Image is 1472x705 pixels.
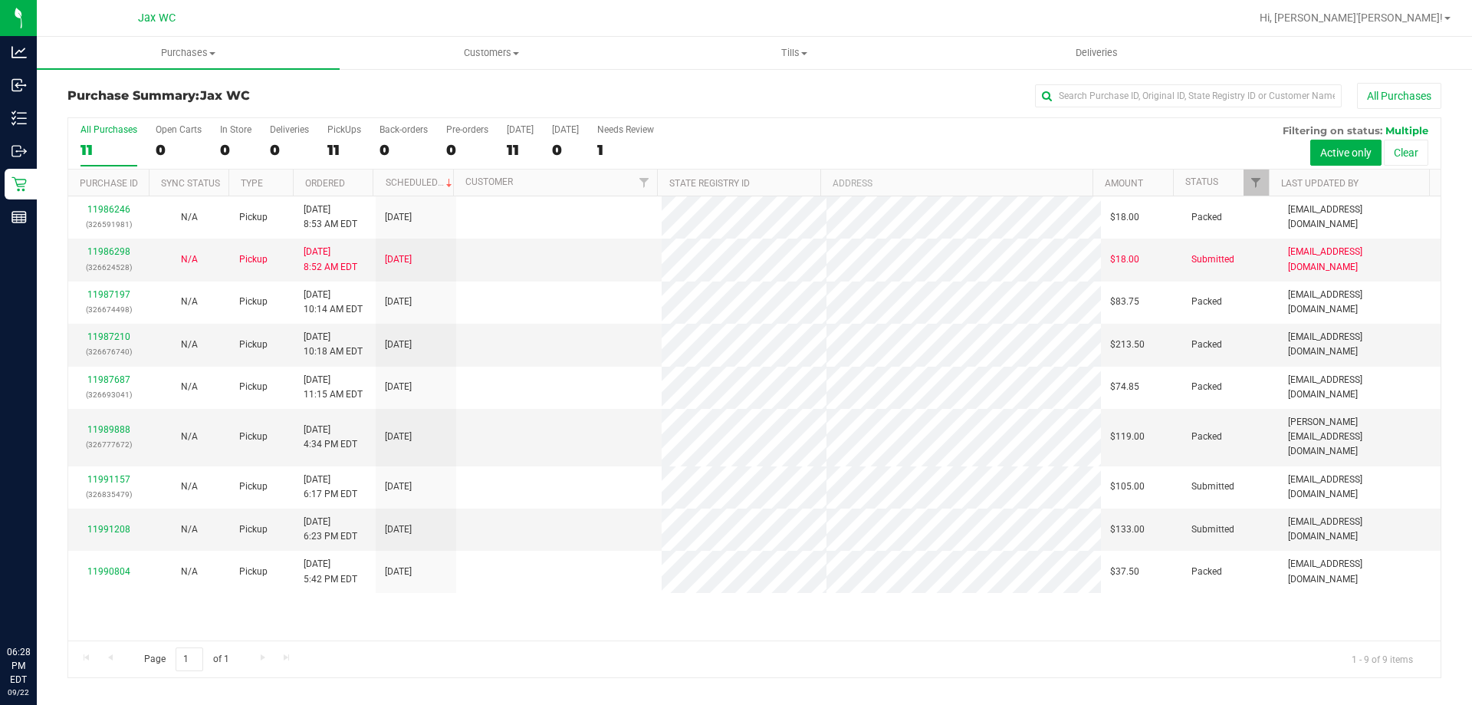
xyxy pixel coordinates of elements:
a: Ordered [305,178,345,189]
span: Packed [1191,338,1222,352]
inline-svg: Outbound [11,143,27,159]
a: Type [241,178,263,189]
div: 0 [446,141,488,159]
span: [DATE] 6:17 PM EDT [304,473,357,502]
span: Not Applicable [181,212,198,222]
span: Submitted [1191,252,1234,267]
span: Purchases [37,46,340,60]
span: Not Applicable [181,566,198,577]
div: Open Carts [156,124,202,135]
span: [DATE] 10:18 AM EDT [304,330,363,359]
span: Jax WC [138,12,176,25]
p: (326777672) [77,437,140,452]
span: Packed [1191,295,1222,309]
span: Pickup [239,479,268,494]
p: (326693041) [77,387,140,402]
span: Deliveries [1055,46,1138,60]
p: (326591981) [77,217,140,232]
span: Not Applicable [181,296,198,307]
div: PickUps [327,124,361,135]
button: N/A [181,338,198,352]
span: [DATE] 8:53 AM EDT [304,203,357,232]
span: $83.75 [1110,295,1139,309]
a: Customers [340,37,642,69]
span: Not Applicable [181,381,198,392]
div: [DATE] [552,124,579,135]
button: N/A [181,295,198,309]
a: Tills [642,37,945,69]
span: Pickup [239,522,268,537]
span: Customers [340,46,642,60]
button: Clear [1384,140,1428,166]
a: Purchase ID [80,178,138,189]
span: [DATE] 10:14 AM EDT [304,288,363,317]
span: [EMAIL_ADDRESS][DOMAIN_NAME] [1288,203,1431,232]
button: N/A [181,565,198,579]
a: 11986298 [87,246,130,257]
span: Packed [1191,380,1222,394]
p: 06:28 PM EDT [7,645,30,687]
span: Pickup [239,252,268,267]
span: [DATE] [385,430,412,444]
span: [DATE] 5:42 PM EDT [304,557,357,586]
a: Customer [465,176,513,187]
span: Pickup [239,380,268,394]
button: N/A [181,522,198,537]
inline-svg: Retail [11,176,27,192]
span: [DATE] [385,479,412,494]
span: [DATE] [385,522,412,537]
a: Filter [632,170,657,196]
span: Pickup [239,565,268,579]
span: $105.00 [1110,479,1145,494]
span: Jax WC [200,88,250,103]
span: [DATE] 4:34 PM EDT [304,423,357,452]
span: Submitted [1191,522,1234,537]
span: Filtering on status: [1283,124,1382,137]
span: [DATE] 11:15 AM EDT [304,373,363,402]
span: $37.50 [1110,565,1139,579]
div: 0 [552,141,579,159]
a: 11987687 [87,374,130,385]
div: 0 [270,141,309,159]
span: [DATE] 8:52 AM EDT [304,245,357,274]
span: [DATE] 6:23 PM EDT [304,515,357,544]
span: [EMAIL_ADDRESS][DOMAIN_NAME] [1288,373,1431,402]
inline-svg: Inventory [11,110,27,126]
span: Multiple [1385,124,1428,137]
p: (326835479) [77,487,140,502]
a: 11990804 [87,566,130,577]
span: Packed [1191,430,1222,444]
span: [PERSON_NAME][EMAIL_ADDRESS][DOMAIN_NAME] [1288,415,1431,460]
a: Sync Status [161,178,220,189]
span: $18.00 [1110,252,1139,267]
span: [EMAIL_ADDRESS][DOMAIN_NAME] [1288,473,1431,502]
a: Deliveries [945,37,1248,69]
div: 0 [379,141,428,159]
span: Packed [1191,210,1222,225]
h3: Purchase Summary: [67,89,525,103]
button: N/A [181,479,198,494]
button: N/A [181,430,198,444]
span: Not Applicable [181,339,198,350]
span: $18.00 [1110,210,1139,225]
span: Pickup [239,295,268,309]
div: 0 [156,141,202,159]
a: Filter [1244,170,1269,196]
span: Packed [1191,565,1222,579]
div: 1 [597,141,654,159]
a: 11989888 [87,424,130,435]
span: Tills [643,46,945,60]
a: State Registry ID [669,178,750,189]
button: N/A [181,380,198,394]
a: 11991208 [87,524,130,535]
a: 11987210 [87,331,130,342]
div: 11 [80,141,137,159]
span: Hi, [PERSON_NAME]'[PERSON_NAME]! [1260,12,1443,24]
span: [EMAIL_ADDRESS][DOMAIN_NAME] [1288,245,1431,274]
span: [EMAIL_ADDRESS][DOMAIN_NAME] [1288,330,1431,359]
a: 11991157 [87,474,130,485]
div: All Purchases [80,124,137,135]
span: 1 - 9 of 9 items [1339,647,1425,670]
span: [DATE] [385,295,412,309]
div: 0 [220,141,251,159]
